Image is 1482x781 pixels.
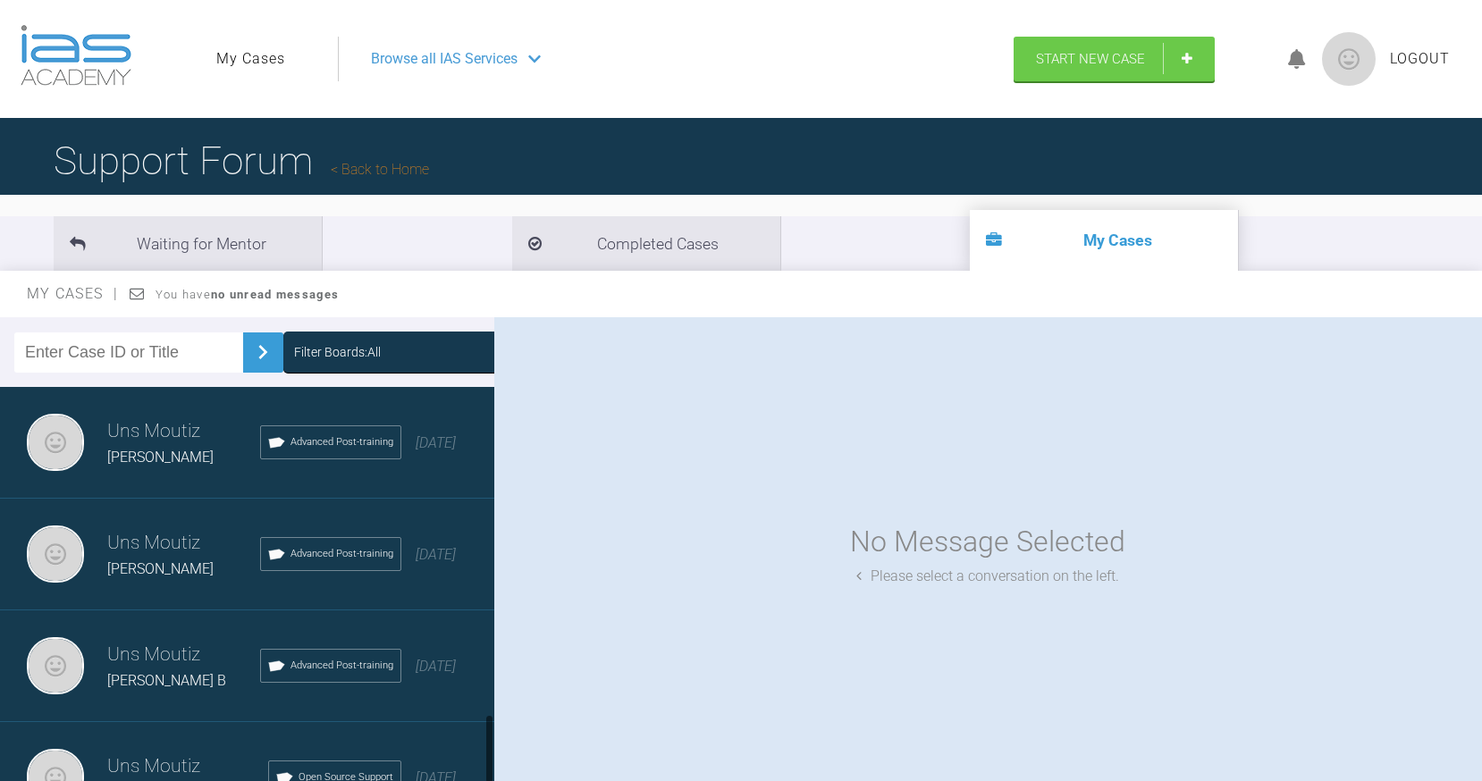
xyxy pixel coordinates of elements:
a: My Cases [216,47,285,71]
li: Waiting for Mentor [54,216,322,271]
div: Please select a conversation on the left. [856,565,1119,588]
h1: Support Forum [54,130,429,192]
span: [PERSON_NAME] B [107,672,226,689]
span: Advanced Post-training [291,546,393,562]
img: Uns Moutiz [27,414,84,471]
img: logo-light.3e3ef733.png [21,25,131,86]
span: Advanced Post-training [291,434,393,450]
span: Browse all IAS Services [371,47,518,71]
strong: no unread messages [211,288,339,301]
li: Completed Cases [512,216,780,271]
img: chevronRight.28bd32b0.svg [248,338,277,366]
img: Uns Moutiz [27,637,84,694]
span: Advanced Post-training [291,658,393,674]
img: profile.png [1322,32,1376,86]
span: [PERSON_NAME] [107,449,214,466]
input: Enter Case ID or Title [14,332,243,373]
h3: Uns Moutiz [107,640,260,670]
span: [DATE] [416,658,456,675]
span: Start New Case [1036,51,1145,67]
span: [DATE] [416,546,456,563]
div: No Message Selected [850,519,1125,565]
h3: Uns Moutiz [107,416,260,447]
a: Logout [1390,47,1450,71]
h3: Uns Moutiz [107,528,260,558]
div: Filter Boards: All [294,342,381,362]
a: Start New Case [1014,37,1215,81]
span: You have [156,288,339,301]
img: Uns Moutiz [27,525,84,583]
span: [PERSON_NAME] [107,560,214,577]
a: Back to Home [331,161,429,178]
span: My Cases [27,285,119,302]
span: [DATE] [416,434,456,451]
li: My Cases [970,210,1238,271]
